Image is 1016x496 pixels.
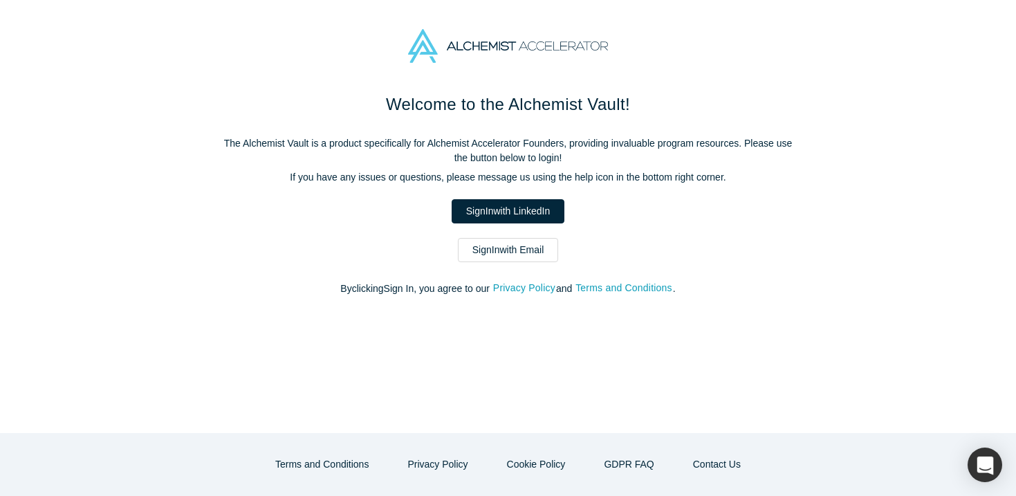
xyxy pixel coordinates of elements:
[218,92,799,117] h1: Welcome to the Alchemist Vault!
[458,238,559,262] a: SignInwith Email
[492,452,580,477] button: Cookie Policy
[589,452,668,477] a: GDPR FAQ
[218,136,799,165] p: The Alchemist Vault is a product specifically for Alchemist Accelerator Founders, providing inval...
[678,452,755,477] button: Contact Us
[218,170,799,185] p: If you have any issues or questions, please message us using the help icon in the bottom right co...
[218,282,799,296] p: By clicking Sign In , you agree to our and .
[492,280,556,296] button: Privacy Policy
[575,280,673,296] button: Terms and Conditions
[393,452,482,477] button: Privacy Policy
[452,199,564,223] a: SignInwith LinkedIn
[408,29,607,63] img: Alchemist Accelerator Logo
[261,452,383,477] button: Terms and Conditions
